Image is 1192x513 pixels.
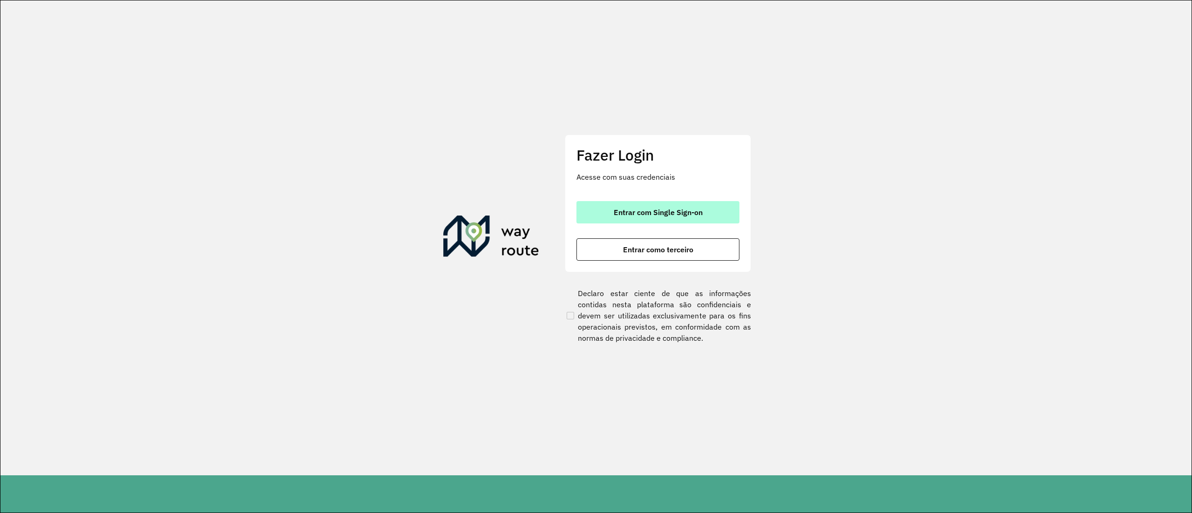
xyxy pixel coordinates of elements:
span: Entrar com Single Sign-on [614,209,703,216]
h2: Fazer Login [576,146,739,164]
button: button [576,201,739,223]
img: Roteirizador AmbevTech [443,216,539,260]
label: Declaro estar ciente de que as informações contidas nesta plataforma são confidenciais e devem se... [565,288,751,344]
p: Acesse com suas credenciais [576,171,739,182]
button: button [576,238,739,261]
span: Entrar como terceiro [623,246,693,253]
